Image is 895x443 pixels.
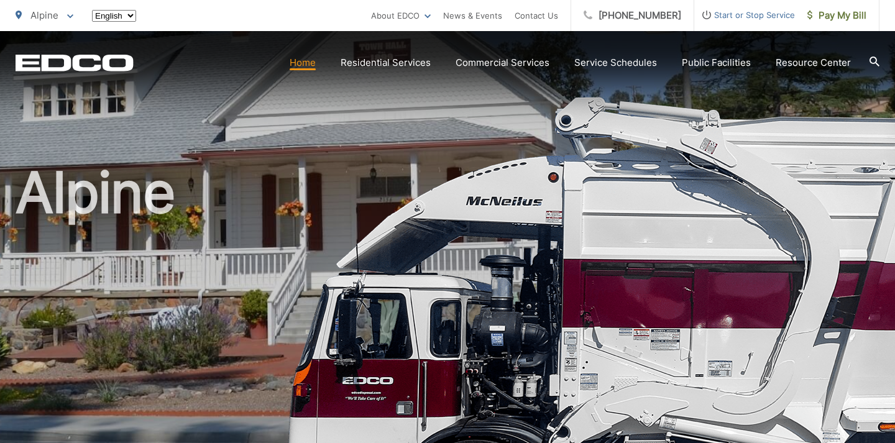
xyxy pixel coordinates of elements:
a: EDCD logo. Return to the homepage. [16,54,134,71]
a: About EDCO [371,8,431,23]
a: Resource Center [776,55,851,70]
a: Commercial Services [456,55,549,70]
a: Service Schedules [574,55,657,70]
a: Home [290,55,316,70]
a: Public Facilities [682,55,751,70]
a: Contact Us [515,8,558,23]
span: Pay My Bill [807,8,866,23]
select: Select a language [92,10,136,22]
span: Alpine [30,9,58,21]
a: News & Events [443,8,502,23]
a: Residential Services [341,55,431,70]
